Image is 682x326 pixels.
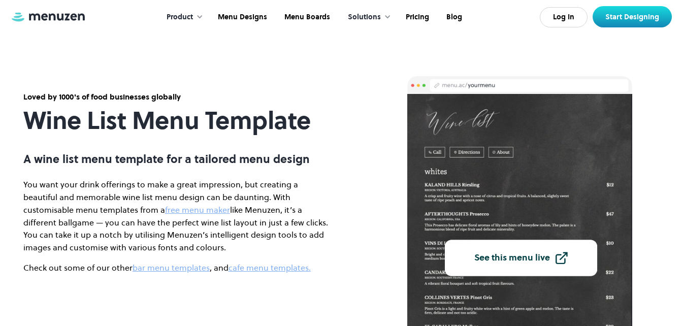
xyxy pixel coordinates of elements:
[23,262,328,274] p: Check out some of our other , and
[23,302,328,315] p: ‍
[167,12,193,23] div: Product
[540,7,588,27] a: Log In
[23,178,328,254] p: You want your drink offerings to make a great impression, but creating a beautiful and memorable ...
[474,253,550,263] div: See this menu live
[348,12,381,23] div: Solutions
[445,240,597,276] a: See this menu live
[23,91,328,103] div: Loved by 1000's of food businesses globally
[437,2,470,33] a: Blog
[338,2,396,33] div: Solutions
[275,2,338,33] a: Menu Boards
[593,6,672,27] a: Start Designing
[208,2,275,33] a: Menu Designs
[23,152,328,166] p: A wine list menu template for a tailored menu design
[165,204,230,215] a: free menu maker
[156,2,208,33] div: Product
[396,2,437,33] a: Pricing
[229,262,311,273] a: cafe menu templates.
[23,107,328,135] h1: Wine List Menu Template
[133,262,210,273] a: bar menu templates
